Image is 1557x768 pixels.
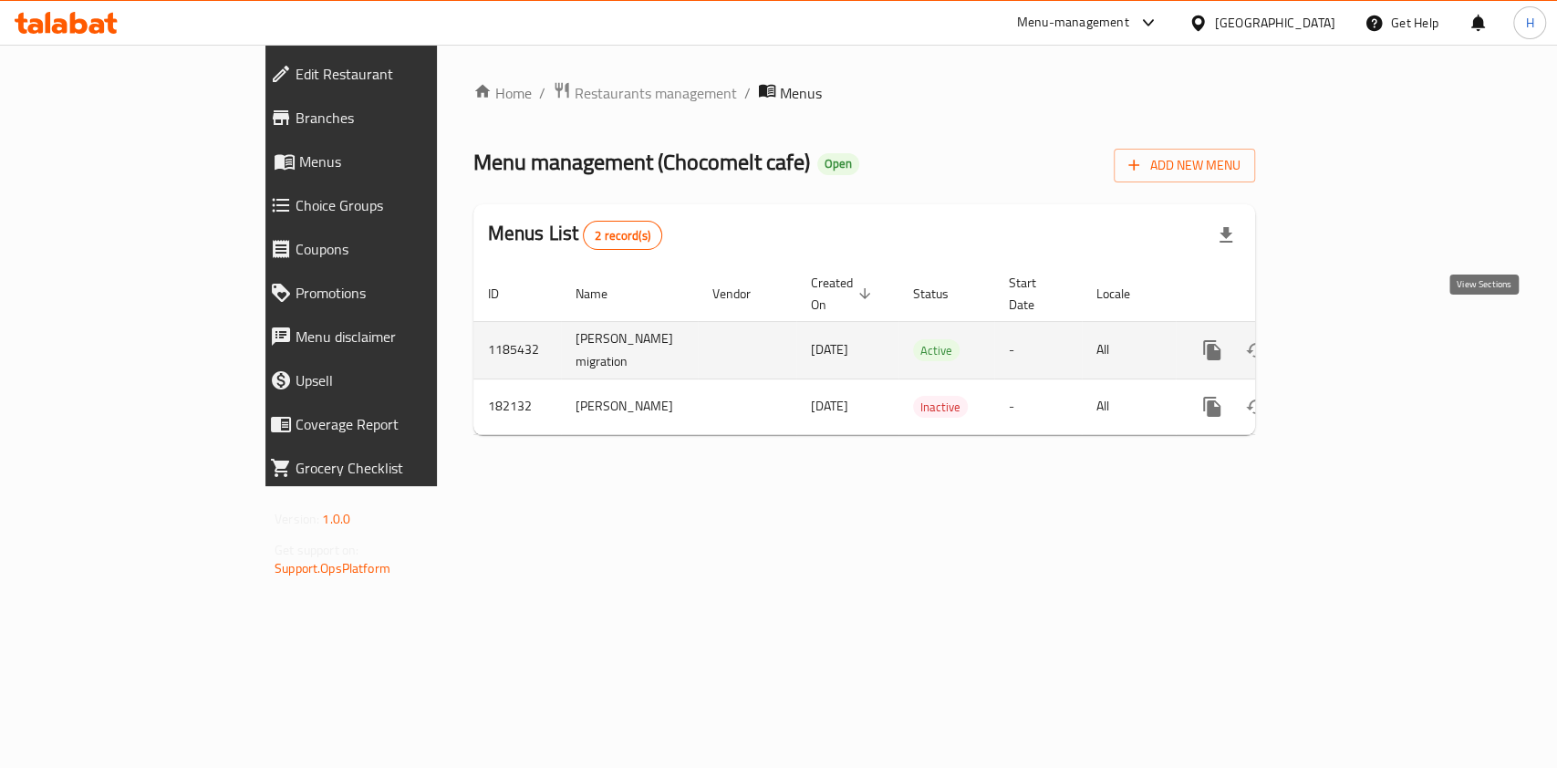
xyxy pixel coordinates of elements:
nav: breadcrumb [473,81,1255,105]
td: [PERSON_NAME] migration [561,321,698,379]
span: [DATE] [811,337,848,361]
span: Menus [299,150,511,172]
button: Add New Menu [1114,149,1255,182]
span: Start Date [1009,272,1060,316]
td: - [994,321,1082,379]
div: Total records count [583,221,662,250]
span: Upsell [296,369,511,391]
button: Change Status [1234,385,1278,429]
span: Locale [1096,283,1154,305]
span: Grocery Checklist [296,457,511,479]
span: Open [817,156,859,171]
button: more [1190,328,1234,372]
div: Active [913,339,960,361]
span: Branches [296,107,511,129]
a: Menu disclaimer [255,315,525,358]
span: Choice Groups [296,194,511,216]
span: H [1525,13,1533,33]
span: Inactive [913,397,968,418]
span: 2 record(s) [584,227,661,244]
span: Menus [780,82,822,104]
a: Coupons [255,227,525,271]
span: Promotions [296,282,511,304]
a: Promotions [255,271,525,315]
a: Branches [255,96,525,140]
div: Inactive [913,396,968,418]
span: Status [913,283,972,305]
td: [PERSON_NAME] [561,379,698,434]
a: Coverage Report [255,402,525,446]
div: Export file [1204,213,1248,257]
span: Coupons [296,238,511,260]
span: Get support on: [275,538,358,562]
span: Menu disclaimer [296,326,511,348]
span: Menu management ( Chocomelt cafe ) [473,141,810,182]
a: Grocery Checklist [255,446,525,490]
a: Menus [255,140,525,183]
td: All [1082,321,1176,379]
span: [DATE] [811,394,848,418]
a: Edit Restaurant [255,52,525,96]
li: / [744,82,751,104]
a: Support.OpsPlatform [275,556,390,580]
button: Change Status [1234,328,1278,372]
span: Name [576,283,631,305]
div: Menu-management [1017,12,1129,34]
h2: Menus List [488,220,662,250]
td: All [1082,379,1176,434]
button: more [1190,385,1234,429]
div: [GEOGRAPHIC_DATA] [1215,13,1335,33]
span: Active [913,340,960,361]
span: 1.0.0 [322,507,350,531]
a: Restaurants management [553,81,737,105]
span: ID [488,283,523,305]
div: Open [817,153,859,175]
th: Actions [1176,266,1380,322]
a: Upsell [255,358,525,402]
li: / [539,82,545,104]
span: Version: [275,507,319,531]
span: Created On [811,272,877,316]
span: Restaurants management [575,82,737,104]
span: Coverage Report [296,413,511,435]
span: Add New Menu [1128,154,1240,177]
span: Vendor [712,283,774,305]
td: - [994,379,1082,434]
span: Edit Restaurant [296,63,511,85]
table: enhanced table [473,266,1380,435]
a: Choice Groups [255,183,525,227]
